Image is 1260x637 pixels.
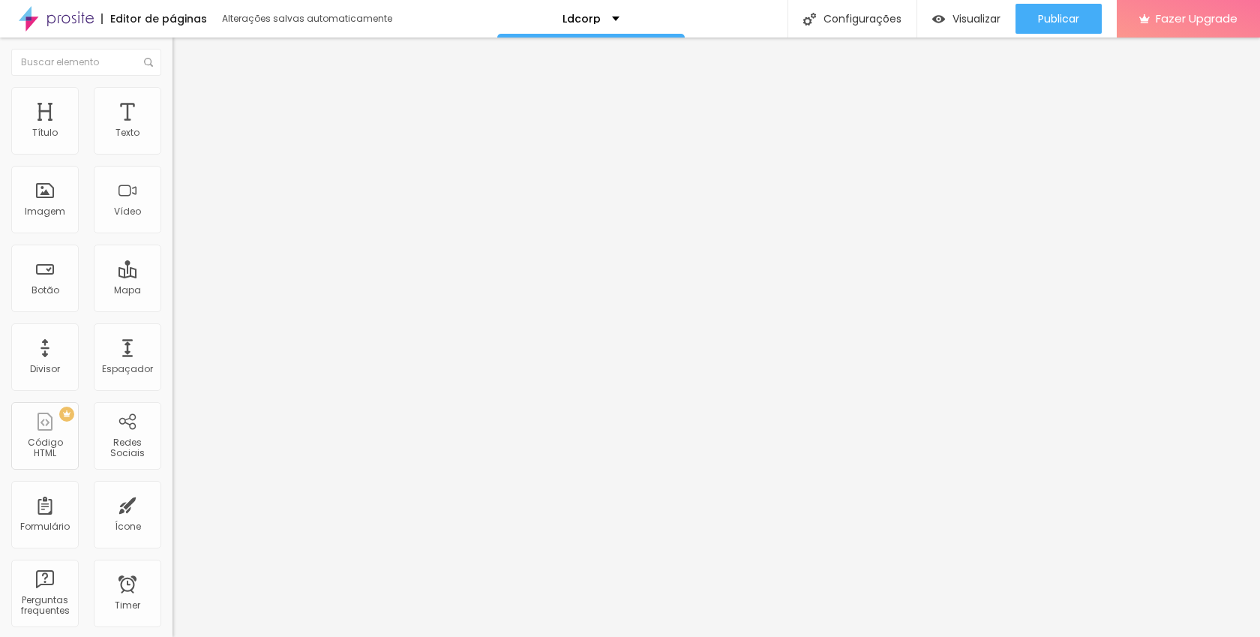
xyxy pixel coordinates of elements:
[115,600,140,611] div: Timer
[562,14,601,24] p: Ldcorp
[932,13,945,26] img: view-1.svg
[25,206,65,217] div: Imagem
[31,285,59,296] div: Botão
[32,128,58,138] div: Título
[952,13,1000,25] span: Visualizar
[15,595,74,617] div: Perguntas frequentes
[803,13,816,26] img: Icone
[115,128,139,138] div: Texto
[15,437,74,459] div: Código HTML
[115,521,141,532] div: Ícone
[114,206,141,217] div: Vídeo
[102,364,153,374] div: Espaçador
[1156,12,1237,25] span: Fazer Upgrade
[101,14,207,24] div: Editor de páginas
[1038,13,1079,25] span: Publicar
[172,38,1260,637] iframe: Editor
[20,521,70,532] div: Formulário
[917,4,1015,34] button: Visualizar
[144,58,153,67] img: Icone
[114,285,141,296] div: Mapa
[1015,4,1102,34] button: Publicar
[222,14,394,23] div: Alterações salvas automaticamente
[30,364,60,374] div: Divisor
[11,49,161,76] input: Buscar elemento
[97,437,157,459] div: Redes Sociais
